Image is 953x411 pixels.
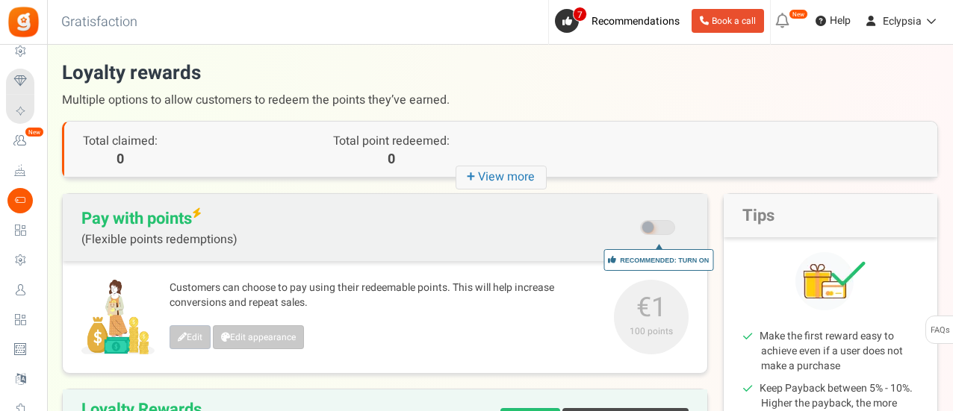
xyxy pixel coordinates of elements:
p: Customers can choose to pay using their redeemable points. This will help increase conversions an... [170,280,599,310]
h3: Gratisfaction [45,7,154,37]
p: 0 [282,150,500,169]
img: Gratisfaction [7,5,40,39]
span: Recommendations [592,13,680,29]
span: Help [826,13,851,28]
small: 100 points [618,324,685,338]
em: New [25,127,44,137]
span: (Flexible points redemptions) [81,233,238,246]
img: Tips [795,252,866,310]
span: Pay with points [81,209,238,246]
a: Book a call [692,9,764,33]
span: Eclypsia [883,13,922,29]
h1: Loyalty rewards [62,60,938,113]
a: Edit [170,325,211,349]
a: Help [810,9,857,33]
span: €1 [614,280,689,354]
img: Pay with points [81,280,155,354]
span: Total claimed: [83,132,158,150]
strong: + [467,166,478,188]
span: 7 [573,7,587,22]
h2: Tips [724,194,937,237]
i: View more [456,166,547,189]
em: New [789,9,808,19]
span: 0 [83,150,158,169]
a: Edit appearance [213,325,304,349]
span: FAQs [930,316,950,345]
a: 7 Recommendations [555,9,686,33]
li: Make the first reward easy to achieve even if a user does not make a purchase [761,329,919,374]
p: Total point redeemed: [282,133,500,150]
a: New [6,128,40,154]
span: Multiple options to allow customers to redeem the points they’ve earned. [62,87,938,113]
